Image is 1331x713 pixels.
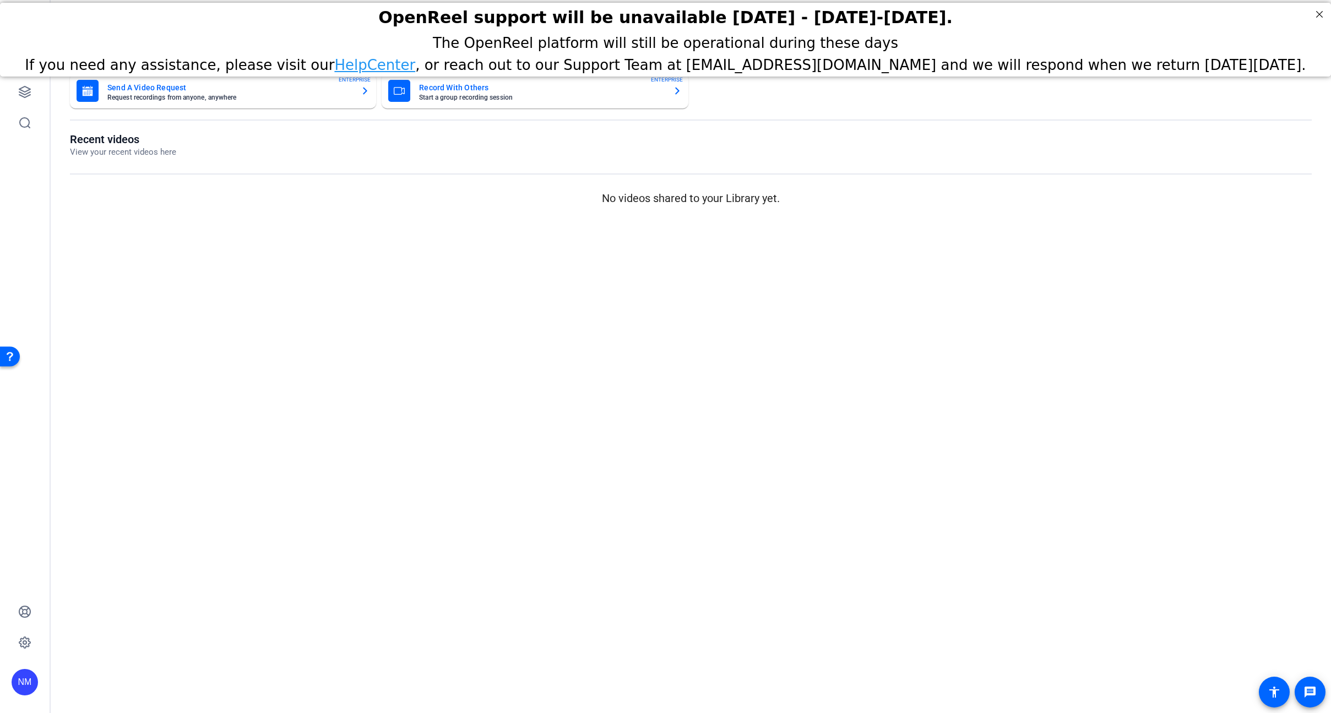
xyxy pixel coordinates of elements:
div: NM [12,669,38,695]
button: Record With OthersStart a group recording sessionENTERPRISE [382,73,688,108]
mat-icon: accessibility [1268,685,1281,699]
div: Close Step [1312,4,1327,19]
span: ENTERPRISE [339,75,371,84]
h2: OpenReel support will be unavailable Thursday - Friday, October 16th-17th. [14,5,1317,24]
p: No videos shared to your Library yet. [70,190,1312,206]
a: HelpCenter [334,54,415,70]
button: Send A Video RequestRequest recordings from anyone, anywhereENTERPRISE [70,73,376,108]
p: View your recent videos here [70,146,176,159]
span: ENTERPRISE [651,75,683,84]
mat-card-title: Record With Others [419,81,664,94]
h1: Recent videos [70,133,176,146]
mat-card-title: Send A Video Request [107,81,352,94]
span: The OpenReel platform will still be operational during these days [433,32,898,48]
mat-card-subtitle: Request recordings from anyone, anywhere [107,94,352,101]
mat-icon: message [1303,685,1317,699]
mat-card-subtitle: Start a group recording session [419,94,664,101]
span: If you need any assistance, please visit our , or reach out to our Support Team at [EMAIL_ADDRESS... [25,54,1306,70]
